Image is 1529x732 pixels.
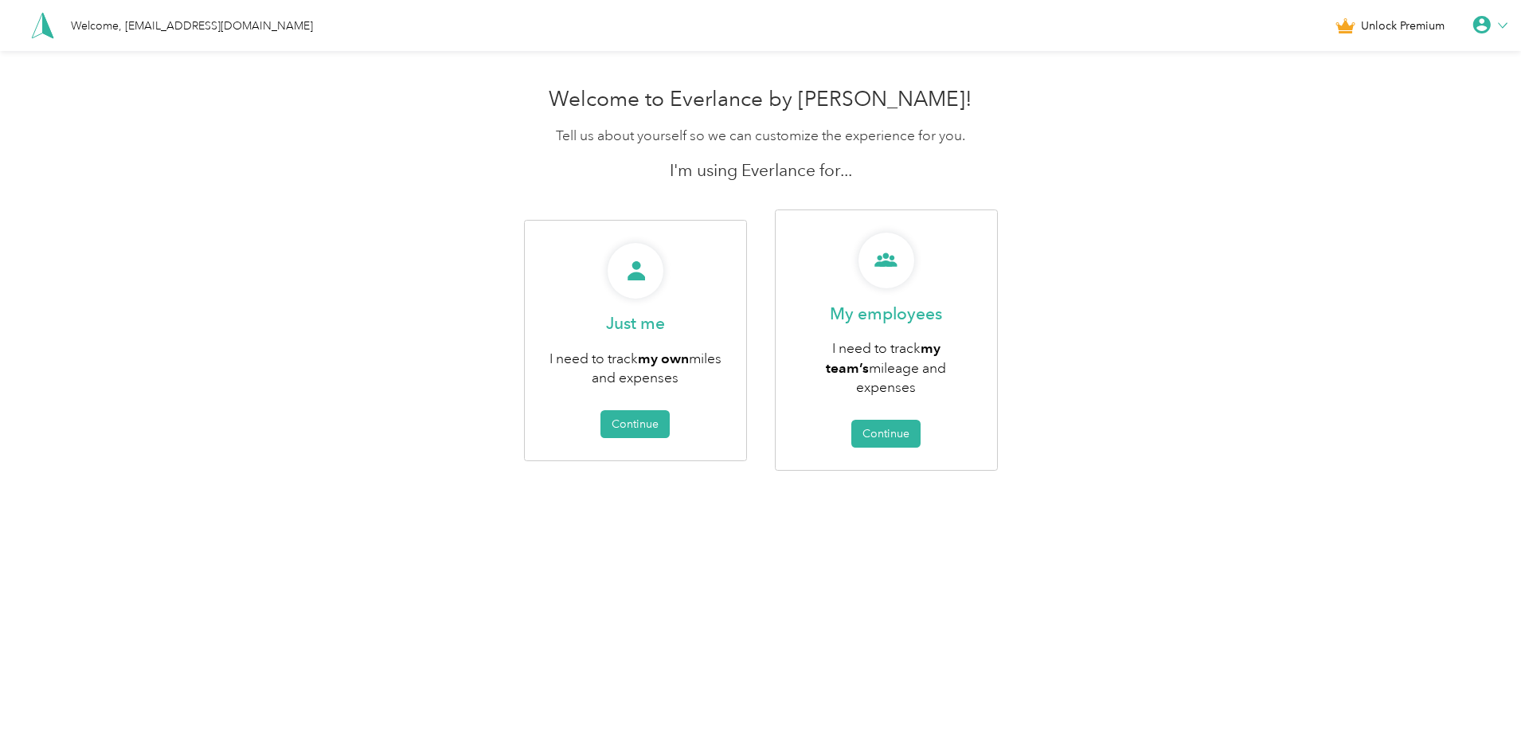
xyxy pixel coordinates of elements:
iframe: Everlance-gr Chat Button Frame [1440,643,1529,732]
p: I'm using Everlance for... [381,159,1141,182]
button: Continue [600,410,670,438]
span: Unlock Premium [1361,18,1445,34]
h1: Welcome to Everlance by [PERSON_NAME]! [381,87,1141,112]
p: Just me [606,312,665,335]
span: I need to track miles and expenses [549,350,721,387]
p: My employees [830,303,942,325]
div: Welcome, [EMAIL_ADDRESS][DOMAIN_NAME] [71,18,313,34]
span: I need to track mileage and expenses [826,339,946,396]
b: my team’s [826,339,940,376]
button: Continue [851,420,921,448]
p: Tell us about yourself so we can customize the experience for you. [381,126,1141,146]
b: my own [638,350,689,366]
